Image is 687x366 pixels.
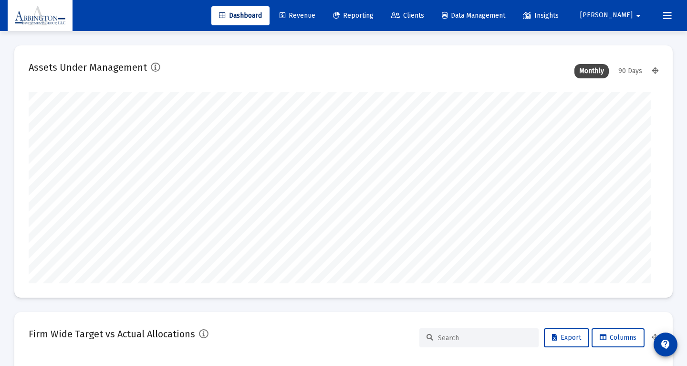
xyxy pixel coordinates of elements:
button: Export [544,328,589,347]
h2: Firm Wide Target vs Actual Allocations [29,326,195,342]
a: Reporting [325,6,381,25]
span: Columns [600,334,636,342]
a: Data Management [434,6,513,25]
span: Revenue [280,11,315,20]
span: Dashboard [219,11,262,20]
div: Monthly [574,64,609,78]
span: Reporting [333,11,374,20]
a: Insights [515,6,566,25]
span: Insights [523,11,559,20]
h2: Assets Under Management [29,60,147,75]
img: Dashboard [15,6,65,25]
input: Search [438,334,531,342]
a: Clients [384,6,432,25]
button: [PERSON_NAME] [569,6,656,25]
mat-icon: contact_support [660,339,671,350]
span: Export [552,334,581,342]
span: Clients [391,11,424,20]
a: Dashboard [211,6,270,25]
button: Columns [592,328,645,347]
div: 90 Days [614,64,647,78]
span: Data Management [442,11,505,20]
a: Revenue [272,6,323,25]
mat-icon: arrow_drop_down [633,6,644,25]
span: [PERSON_NAME] [580,11,633,20]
